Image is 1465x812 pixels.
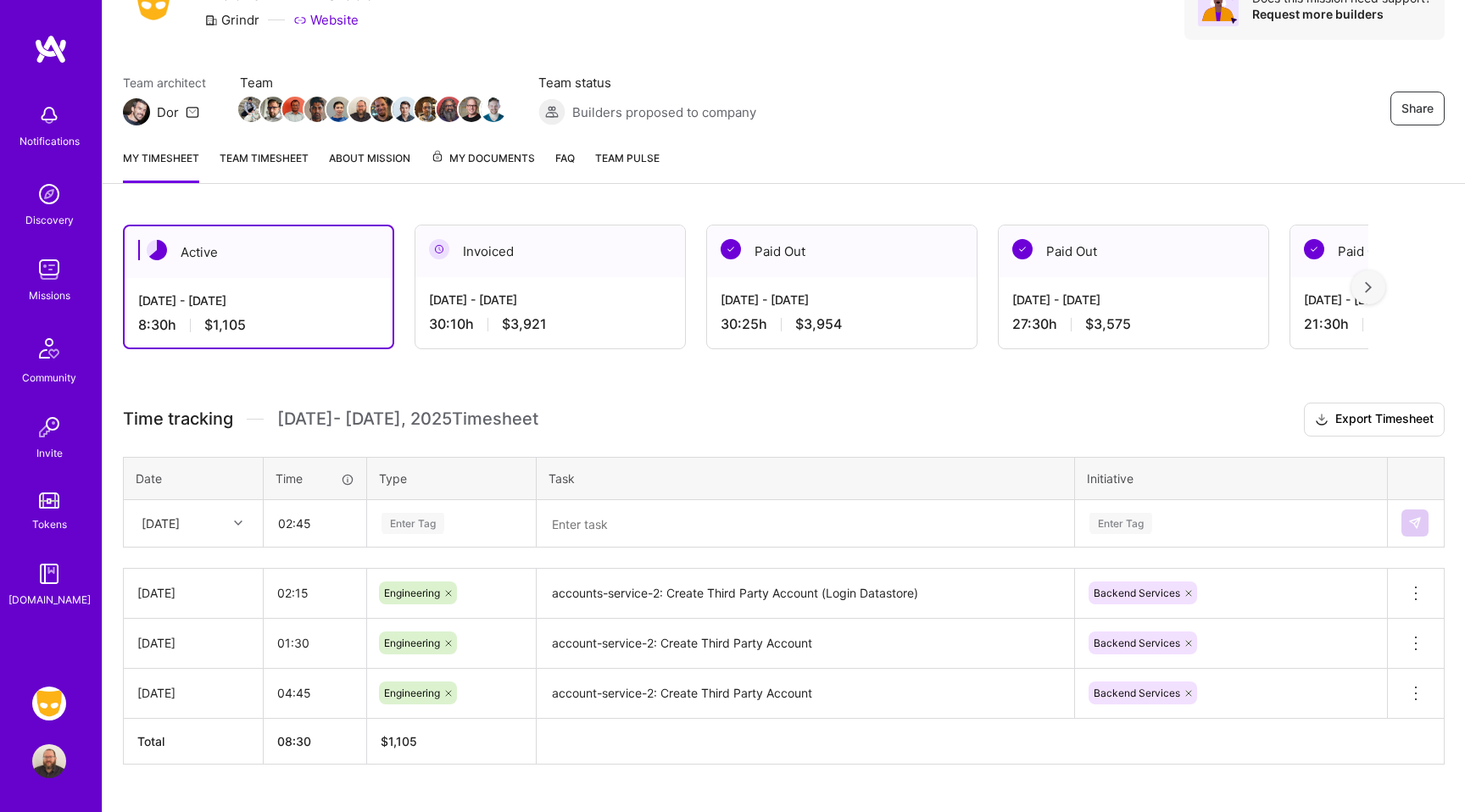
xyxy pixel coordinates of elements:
[707,225,977,277] div: Paid Out
[137,584,249,602] div: [DATE]
[32,410,66,444] img: Invite
[502,315,547,333] span: $3,921
[595,152,660,164] span: Team Pulse
[416,95,438,124] a: Team Member Avatar
[1094,637,1180,649] span: Backend Services
[234,519,242,527] i: icon Chevron
[538,670,1072,717] textarea: account-service-2: Create Third Party Account
[262,95,284,124] a: Team Member Avatar
[32,687,66,720] img: Grindr: Mobile + BE + Cloud
[204,14,218,27] i: icon CompanyGray
[240,74,504,92] span: Team
[123,98,150,125] img: Team Architect
[28,744,70,778] a: User Avatar
[32,98,66,132] img: bell
[32,253,66,286] img: teamwork
[32,744,66,778] img: User Avatar
[538,620,1072,667] textarea: account-service-2: Create Third Party Account
[431,149,535,183] a: My Documents
[1012,291,1255,309] div: [DATE] - [DATE]
[459,97,484,122] img: Team Member Avatar
[538,74,756,92] span: Team status
[29,286,70,304] div: Missions
[36,444,63,462] div: Invite
[429,315,671,333] div: 30:10 h
[138,292,379,309] div: [DATE] - [DATE]
[306,95,328,124] a: Team Member Avatar
[123,409,233,430] span: Time tracking
[124,718,264,764] th: Total
[795,315,842,333] span: $3,954
[595,149,660,183] a: Team Pulse
[538,98,565,125] img: Builders proposed to company
[1304,239,1324,259] img: Paid Out
[8,591,91,609] div: [DOMAIN_NAME]
[721,291,963,309] div: [DATE] - [DATE]
[264,718,367,764] th: 08:30
[1304,403,1445,437] button: Export Timesheet
[1252,6,1431,22] div: Request more builders
[1365,281,1372,293] img: right
[437,97,462,122] img: Team Member Avatar
[264,570,366,615] input: HH:MM
[384,587,440,599] span: Engineering
[284,95,306,124] a: Team Member Avatar
[1087,470,1375,487] div: Initiative
[384,637,440,649] span: Engineering
[1315,411,1329,429] i: icon Download
[572,103,756,121] span: Builders proposed to company
[264,620,366,665] input: HH:MM
[19,132,80,150] div: Notifications
[240,95,262,124] a: Team Member Avatar
[220,149,309,183] a: Team timesheet
[282,97,308,122] img: Team Member Avatar
[350,95,372,124] a: Team Member Avatar
[381,734,417,748] span: $ 1,105
[415,97,440,122] img: Team Member Avatar
[429,291,671,309] div: [DATE] - [DATE]
[1089,510,1152,537] div: Enter Tag
[293,11,359,29] a: Website
[1012,239,1033,259] img: Paid Out
[238,97,264,122] img: Team Member Avatar
[429,239,449,259] img: Invoiced
[204,316,246,334] span: $1,105
[382,510,444,537] div: Enter Tag
[555,149,575,183] a: FAQ
[1401,100,1434,117] span: Share
[22,369,76,387] div: Community
[147,240,167,260] img: Active
[329,149,410,183] a: About Mission
[481,97,506,122] img: Team Member Avatar
[124,457,264,499] th: Date
[34,34,68,64] img: logo
[137,684,249,702] div: [DATE]
[326,97,352,122] img: Team Member Avatar
[538,570,1072,617] textarea: accounts-service-2: Create Third Party Account (Login Datastore)
[393,97,418,122] img: Team Member Avatar
[265,501,365,546] input: HH:MM
[123,74,206,92] span: Team architect
[32,515,67,533] div: Tokens
[1408,516,1422,530] img: Submit
[999,225,1268,277] div: Paid Out
[260,97,286,122] img: Team Member Avatar
[204,11,259,29] div: Grindr
[277,409,538,430] span: [DATE] - [DATE] , 2025 Timesheet
[276,470,354,487] div: Time
[438,95,460,124] a: Team Member Avatar
[28,687,70,720] a: Grindr: Mobile + BE + Cloud
[138,316,379,334] div: 8:30 h
[328,95,350,124] a: Team Member Avatar
[721,239,741,259] img: Paid Out
[537,457,1075,499] th: Task
[304,97,330,122] img: Team Member Avatar
[32,557,66,591] img: guide book
[137,634,249,652] div: [DATE]
[264,670,366,715] input: HH:MM
[25,211,74,229] div: Discovery
[157,103,179,121] div: Dor
[431,149,535,168] span: My Documents
[29,328,70,369] img: Community
[1085,315,1131,333] span: $3,575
